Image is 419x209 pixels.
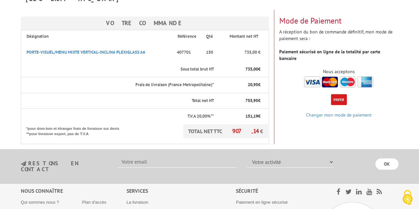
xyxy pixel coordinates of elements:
div: A réception du bon de commande définitif, mon mode de paiement sera : [274,10,403,89]
th: Frais de livraison (France Metropolitaine)* [21,77,215,93]
span: 755,95 [245,98,258,103]
button: Cookies (fenêtre modale) [396,186,419,209]
img: newsletter.jpg [21,161,26,167]
p: 735,00 € [220,49,260,56]
p: T.V.A 20,00%** [26,113,214,120]
div: Nous connaître [21,187,127,195]
a: Paiement en ligne sécurisé [236,200,288,205]
a: La livraison [127,200,148,205]
div: Nous acceptons [279,68,398,75]
p: Qté [205,33,214,40]
p: *pour dom-tom et étranger frais de livraison sur devis **pour livraison export, pas de T.V.A [26,124,126,136]
p: Désignation [26,33,169,40]
img: Cookies (fenêtre modale) [399,189,416,206]
input: Votre email [118,156,237,168]
a: PORTE-VISUEL/MENU MIXTE VERTICAL-INCLINé PLEXIGLASS A6 [26,49,145,55]
h3: Votre Commande [21,17,269,30]
p: 150 [205,49,214,56]
span: 151,19 [245,113,258,119]
p: € [220,66,260,73]
div: Services [127,187,236,195]
img: accepted.png [304,77,373,87]
p: € [220,98,260,104]
p: TOTAL NET TTC € [183,124,268,138]
h3: restons en contact [21,161,108,172]
strong: Paiement sécurisé en ligne de la totalité par carte bancaire [279,49,380,61]
span: 20,95 [248,82,258,87]
span: 907,14 [232,127,260,135]
a: Changer mon mode de paiement [306,112,372,118]
p: Référence [175,33,198,40]
h3: Mode de Paiement [279,17,398,25]
div: Sécurité [236,187,319,195]
p: Montant net HT [220,33,268,40]
p: 407701 [175,46,198,59]
th: Sous total brut HT [21,62,215,77]
p: € [220,113,260,120]
input: OK [375,158,398,170]
p: € [220,82,260,88]
span: 735,00 [245,66,258,72]
th: Total net HT [21,93,215,109]
a: Plan d'accès [82,200,106,205]
button: Payer [331,94,347,105]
